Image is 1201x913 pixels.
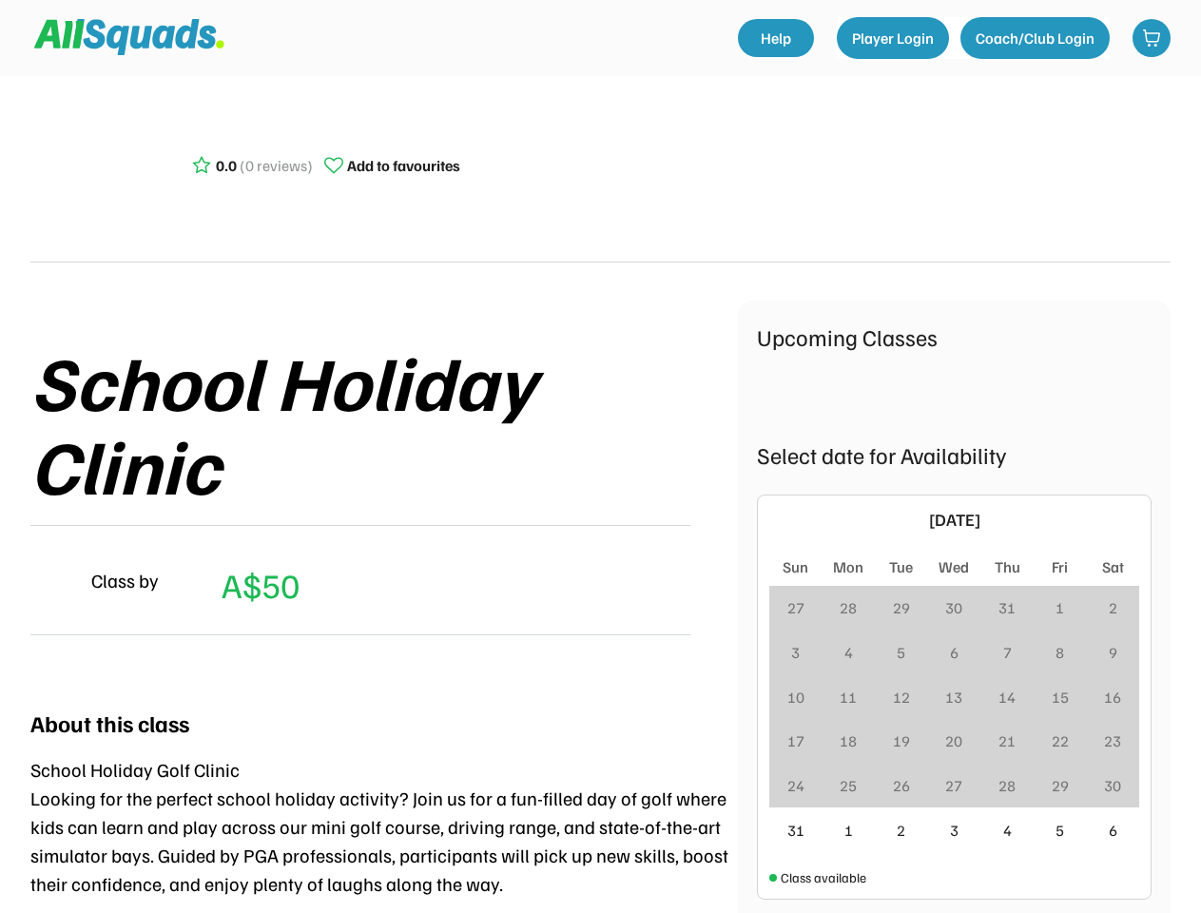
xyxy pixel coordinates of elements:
div: Wed [939,555,969,578]
div: 10 [787,686,804,709]
div: 27 [787,596,804,619]
div: 29 [1052,774,1069,797]
div: 2 [1109,596,1117,619]
div: Mon [833,555,863,578]
img: shopping-cart-01%20%281%29.svg [1142,29,1161,48]
div: Upcoming Classes [757,320,1152,354]
img: Squad%20Logo.svg [34,19,224,55]
div: A$50 [222,559,300,611]
div: 1 [844,819,853,842]
div: Thu [995,555,1020,578]
div: Tue [889,555,913,578]
div: [DATE] [802,507,1107,533]
div: 31 [787,819,804,842]
div: 6 [1109,819,1117,842]
div: 28 [840,596,857,619]
div: Class by [91,566,159,594]
div: 30 [1104,774,1121,797]
div: About this class [30,706,189,740]
div: 9 [1109,641,1117,664]
div: 13 [945,686,962,709]
div: 2 [897,819,905,842]
div: 24 [787,774,804,797]
div: 30 [945,596,962,619]
div: Class available [781,867,866,887]
div: 3 [791,641,800,664]
div: 26 [893,774,910,797]
div: 27 [945,774,962,797]
div: 23 [1104,729,1121,752]
div: Select date for Availability [757,437,1152,472]
div: 20 [945,729,962,752]
div: Add to favourites [347,154,460,177]
div: 14 [998,686,1016,709]
div: 7 [1003,641,1012,664]
div: 28 [998,774,1016,797]
div: School Holiday Clinic [30,339,738,506]
div: 3 [950,819,959,842]
a: Help [738,19,814,57]
button: Coach/Club Login [960,17,1110,59]
div: 5 [897,641,905,664]
img: yH5BAEAAAAALAAAAAABAAEAAAIBRAA7 [40,112,135,207]
div: Fri [1052,555,1068,578]
div: 0.0 [216,154,237,177]
div: 22 [1052,729,1069,752]
div: 8 [1056,641,1064,664]
div: 19 [893,729,910,752]
div: 11 [840,686,857,709]
div: 21 [998,729,1016,752]
div: 4 [844,641,853,664]
div: 5 [1056,819,1064,842]
div: 4 [1003,819,1012,842]
div: 15 [1052,686,1069,709]
div: 17 [787,729,804,752]
button: Player Login [837,17,949,59]
div: 16 [1104,686,1121,709]
div: Sun [783,555,808,578]
div: 31 [998,596,1016,619]
div: 6 [950,641,959,664]
div: 1 [1056,596,1064,619]
div: 25 [840,774,857,797]
div: 18 [840,729,857,752]
div: 12 [893,686,910,709]
div: (0 reviews) [240,154,313,177]
img: yH5BAEAAAAALAAAAAABAAEAAAIBRAA7 [30,557,76,603]
div: 29 [893,596,910,619]
div: Sat [1102,555,1124,578]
